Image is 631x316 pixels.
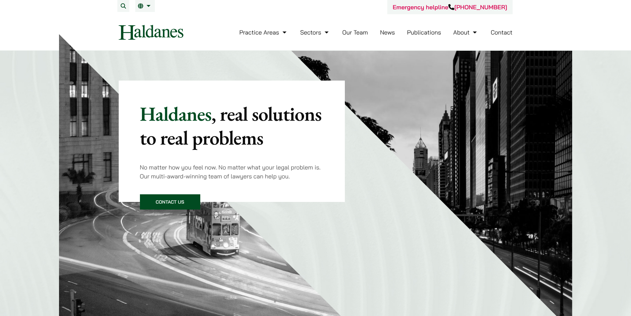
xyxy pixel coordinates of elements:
[239,29,288,36] a: Practice Areas
[140,101,322,151] mark: , real solutions to real problems
[138,3,152,9] a: EN
[140,102,324,150] p: Haldanes
[393,3,507,11] a: Emergency helpline[PHONE_NUMBER]
[453,29,478,36] a: About
[140,163,324,181] p: No matter how you feel now. No matter what your legal problem is. Our multi-award-winning team of...
[407,29,441,36] a: Publications
[491,29,513,36] a: Contact
[380,29,395,36] a: News
[300,29,330,36] a: Sectors
[342,29,368,36] a: Our Team
[119,25,183,40] img: Logo of Haldanes
[140,194,200,210] a: Contact Us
